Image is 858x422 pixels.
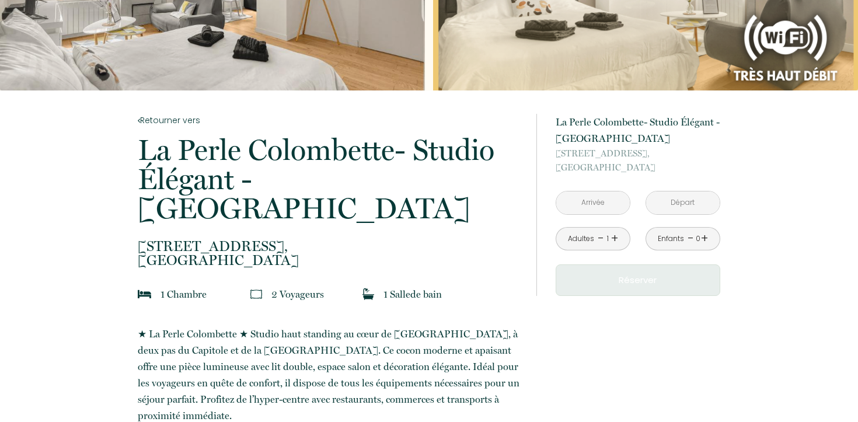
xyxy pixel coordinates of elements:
[646,191,720,214] input: Départ
[138,239,521,253] span: [STREET_ADDRESS],
[556,191,630,214] input: Arrivée
[161,286,207,302] p: 1 Chambre
[383,286,442,302] p: 1 Salle de bain
[688,229,694,247] a: -
[271,286,324,302] p: 2 Voyageur
[695,233,701,245] div: 0
[320,288,324,300] span: s
[556,147,720,175] p: [GEOGRAPHIC_DATA]
[556,264,720,296] button: Réserver
[138,114,521,127] a: Retourner vers
[556,147,720,161] span: [STREET_ADDRESS],
[560,273,716,287] p: Réserver
[250,288,262,300] img: guests
[556,114,720,147] p: La Perle Colombette- Studio Élégant - [GEOGRAPHIC_DATA]
[701,229,708,247] a: +
[658,233,684,245] div: Enfants
[598,229,604,247] a: -
[611,229,618,247] a: +
[605,233,611,245] div: 1
[138,135,521,223] p: La Perle Colombette- Studio Élégant - [GEOGRAPHIC_DATA]
[568,233,594,245] div: Adultes
[138,239,521,267] p: [GEOGRAPHIC_DATA]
